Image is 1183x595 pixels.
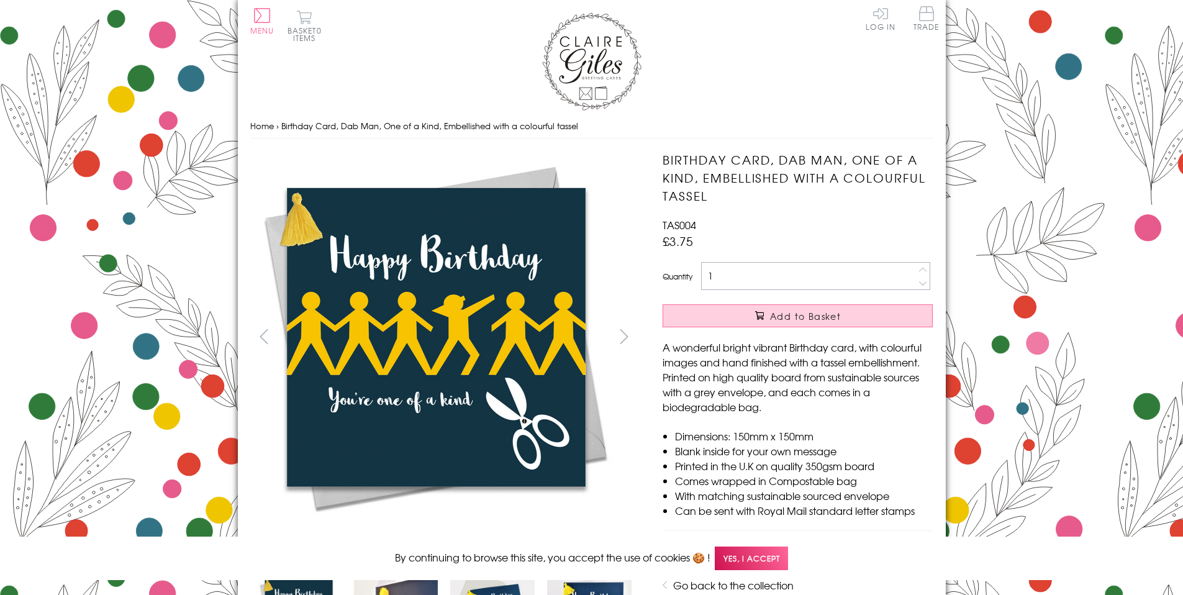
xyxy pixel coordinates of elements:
button: prev [250,322,278,350]
nav: breadcrumbs [250,114,933,139]
span: Birthday Card, Dab Man, One of a Kind, Embellished with a colourful tassel [281,120,578,132]
span: TAS004 [663,217,696,232]
li: Dimensions: 150mm x 150mm [675,429,933,443]
a: Go back to the collection [673,578,794,593]
span: £3.75 [663,232,693,250]
img: Claire Giles Greetings Cards [542,12,641,111]
li: Can be sent with Royal Mail standard letter stamps [675,503,933,518]
h1: Birthday Card, Dab Man, One of a Kind, Embellished with a colourful tassel [663,151,933,204]
img: Birthday Card, Dab Man, One of a Kind, Embellished with a colourful tassel [638,151,1010,524]
p: A wonderful bright vibrant Birthday card, with colourful images and hand finished with a tassel e... [663,340,933,414]
span: Yes, I accept [715,547,788,571]
a: Trade [913,6,940,33]
span: 0 items [293,25,322,43]
span: Trade [913,6,940,30]
a: Home [250,120,274,132]
img: Birthday Card, Dab Man, One of a Kind, Embellished with a colourful tassel [250,151,622,524]
button: next [610,322,638,350]
a: Log In [866,6,895,30]
button: Basket0 items [288,10,322,42]
span: Menu [250,25,274,36]
li: With matching sustainable sourced envelope [675,488,933,503]
button: Menu [250,8,274,34]
li: Comes wrapped in Compostable bag [675,473,933,488]
li: Blank inside for your own message [675,443,933,458]
span: › [276,120,279,132]
button: Add to Basket [663,304,933,327]
label: Quantity [663,271,692,282]
span: Add to Basket [770,310,841,322]
li: Printed in the U.K on quality 350gsm board [675,458,933,473]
